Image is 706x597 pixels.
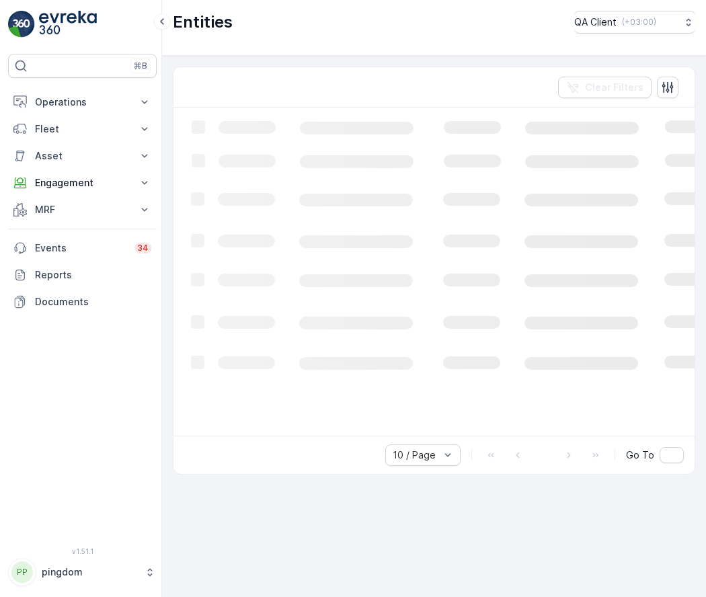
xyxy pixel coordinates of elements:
button: Operations [8,89,157,116]
p: QA Client [574,15,617,29]
button: Asset [8,143,157,169]
button: Fleet [8,116,157,143]
button: Engagement [8,169,157,196]
a: Documents [8,288,157,315]
img: logo_light-DOdMpM7g.png [39,11,97,38]
p: 34 [137,243,149,253]
span: v 1.51.1 [8,547,157,555]
a: Reports [8,262,157,288]
p: Operations [35,95,130,109]
img: logo [8,11,35,38]
p: Clear Filters [585,81,643,94]
p: ⌘B [134,61,147,71]
p: Events [35,241,126,255]
p: Fleet [35,122,130,136]
button: Clear Filters [558,77,652,98]
p: MRF [35,203,130,216]
span: Go To [626,448,654,462]
a: Events34 [8,235,157,262]
p: Reports [35,268,151,282]
button: MRF [8,196,157,223]
button: QA Client(+03:00) [574,11,695,34]
button: PPpingdom [8,558,157,586]
p: Entities [173,11,233,33]
p: pingdom [42,565,138,579]
p: ( +03:00 ) [622,17,656,28]
p: Engagement [35,176,130,190]
p: Asset [35,149,130,163]
p: Documents [35,295,151,309]
div: PP [11,561,33,583]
